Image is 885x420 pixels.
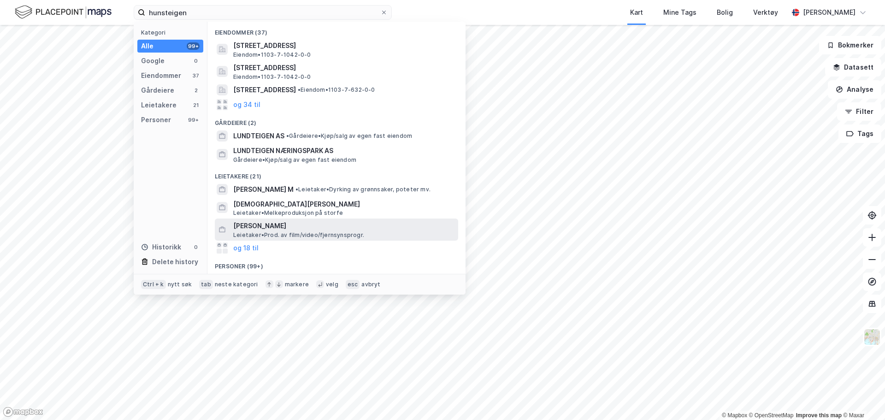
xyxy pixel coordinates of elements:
span: [PERSON_NAME] M [233,184,294,195]
span: [STREET_ADDRESS] [233,62,454,73]
div: Leietakere (21) [207,166,466,182]
div: Mine Tags [663,7,696,18]
div: Gårdeiere [141,85,174,96]
button: Analyse [828,80,881,99]
button: Datasett [825,58,881,77]
a: Mapbox [722,412,747,419]
div: 99+ [187,116,200,124]
span: [DEMOGRAPHIC_DATA][PERSON_NAME] [233,199,454,210]
span: • [298,86,301,93]
div: 0 [192,57,200,65]
img: Z [863,328,881,346]
div: 0 [192,243,200,251]
iframe: Chat Widget [839,376,885,420]
div: Kategori [141,29,203,36]
div: Bolig [717,7,733,18]
input: Søk på adresse, matrikkel, gårdeiere, leietakere eller personer [145,6,380,19]
a: Improve this map [796,412,842,419]
div: velg [326,281,338,288]
span: • [286,132,289,139]
span: [STREET_ADDRESS] [233,40,454,51]
div: avbryt [361,281,380,288]
div: 21 [192,101,200,109]
div: Google [141,55,165,66]
span: [STREET_ADDRESS] [233,84,296,95]
div: Leietakere [141,100,177,111]
span: • [295,186,298,193]
span: LUNDTEIGEN AS [233,130,284,142]
button: Bokmerker [819,36,881,54]
span: Leietaker • Melkeproduksjon på storfe [233,209,343,217]
a: Mapbox homepage [3,407,43,417]
div: Eiendommer (37) [207,22,466,38]
img: logo.f888ab2527a4732fd821a326f86c7f29.svg [15,4,112,20]
button: og 18 til [233,243,259,254]
span: Leietaker • Dyrking av grønnsaker, poteter mv. [295,186,431,193]
div: nytt søk [168,281,192,288]
span: Eiendom • 1103-7-1042-0-0 [233,73,311,81]
span: Eiendom • 1103-7-1042-0-0 [233,51,311,59]
div: esc [346,280,360,289]
div: tab [199,280,213,289]
button: og 34 til [233,99,260,110]
div: Gårdeiere (2) [207,112,466,129]
div: Historikk [141,242,181,253]
div: 2 [192,87,200,94]
div: Verktøy [753,7,778,18]
div: 99+ [187,42,200,50]
div: neste kategori [215,281,258,288]
span: [PERSON_NAME] [233,220,454,231]
span: Gårdeiere • Kjøp/salg av egen fast eiendom [286,132,412,140]
span: Eiendom • 1103-7-632-0-0 [298,86,375,94]
div: Ctrl + k [141,280,166,289]
div: Eiendommer [141,70,181,81]
button: Tags [838,124,881,143]
div: Alle [141,41,153,52]
div: Kart [630,7,643,18]
a: OpenStreetMap [749,412,794,419]
div: Delete history [152,256,198,267]
span: Gårdeiere • Kjøp/salg av egen fast eiendom [233,156,356,164]
span: LUNDTEIGEN NÆRINGSPARK AS [233,145,454,156]
div: 37 [192,72,200,79]
span: Leietaker • Prod. av film/video/fjernsynsprogr. [233,231,364,239]
div: Personer [141,114,171,125]
div: Personer (99+) [207,255,466,272]
button: Filter [837,102,881,121]
div: markere [285,281,309,288]
div: [PERSON_NAME] [803,7,855,18]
